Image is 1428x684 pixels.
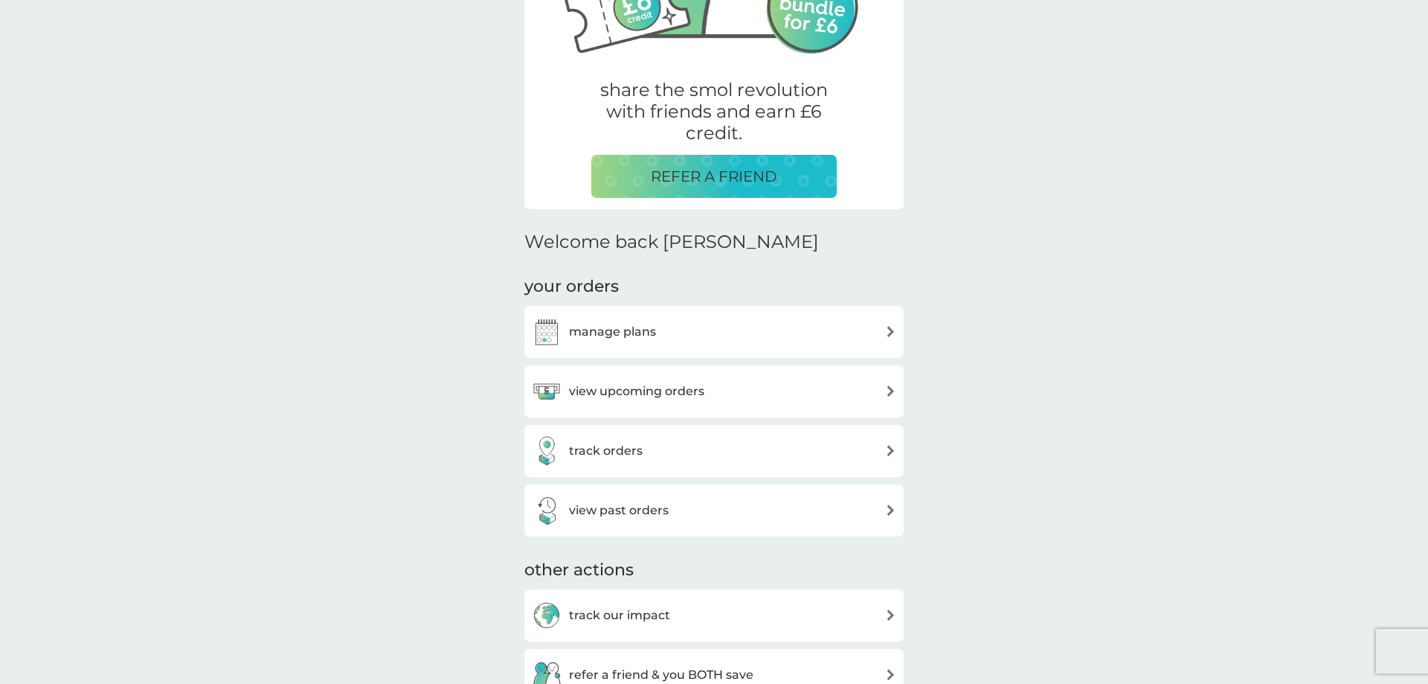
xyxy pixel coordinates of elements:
[591,80,837,144] p: share the smol revolution with friends and earn £6 credit.
[524,231,819,253] h2: Welcome back [PERSON_NAME]
[885,326,896,337] img: arrow right
[569,501,669,520] h3: view past orders
[569,382,704,401] h3: view upcoming orders
[885,669,896,680] img: arrow right
[885,505,896,516] img: arrow right
[524,559,634,582] h3: other actions
[569,606,670,625] h3: track our impact
[569,441,643,461] h3: track orders
[885,445,896,456] img: arrow right
[885,386,896,397] img: arrow right
[569,322,656,342] h3: manage plans
[524,275,619,298] h3: your orders
[885,610,896,621] img: arrow right
[651,164,777,188] p: REFER A FRIEND
[591,155,837,198] button: REFER A FRIEND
